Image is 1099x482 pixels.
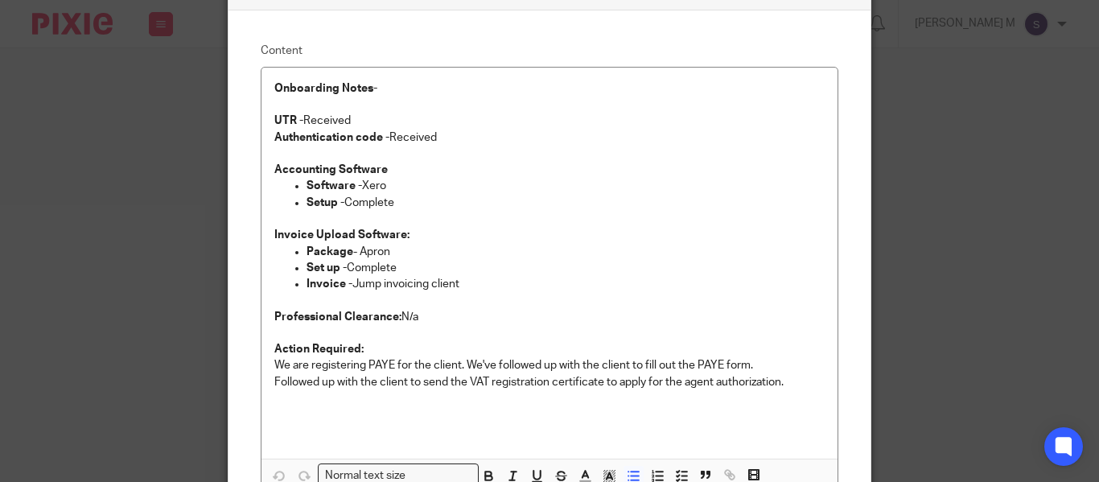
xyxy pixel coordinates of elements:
[307,276,825,292] p: Jump invoicing client
[307,244,825,260] p: - Apron
[274,115,303,126] strong: UTR -
[307,197,344,208] strong: Setup -
[274,130,825,146] p: Received
[307,262,347,274] strong: Set up -
[261,43,838,59] label: Content
[307,195,825,211] p: Complete
[274,113,825,129] p: Received
[274,344,364,355] strong: Action Required:
[274,309,825,325] p: N/a
[274,229,410,241] strong: Invoice Upload Software:
[307,178,825,194] p: Xero
[274,164,388,175] strong: Accounting Software
[307,246,353,257] strong: Package
[307,278,352,290] strong: Invoice -
[274,357,825,373] p: We are registering PAYE for the client. We've followed up with the client to fill out the PAYE form.
[274,83,377,94] strong: Onboarding Notes-
[307,260,825,276] p: Complete
[274,132,389,143] strong: Authentication code -
[307,180,362,192] strong: Software -
[274,311,401,323] strong: Professional Clearance:
[274,374,825,390] p: Followed up with the client to send the VAT registration certificate to apply for the agent autho...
